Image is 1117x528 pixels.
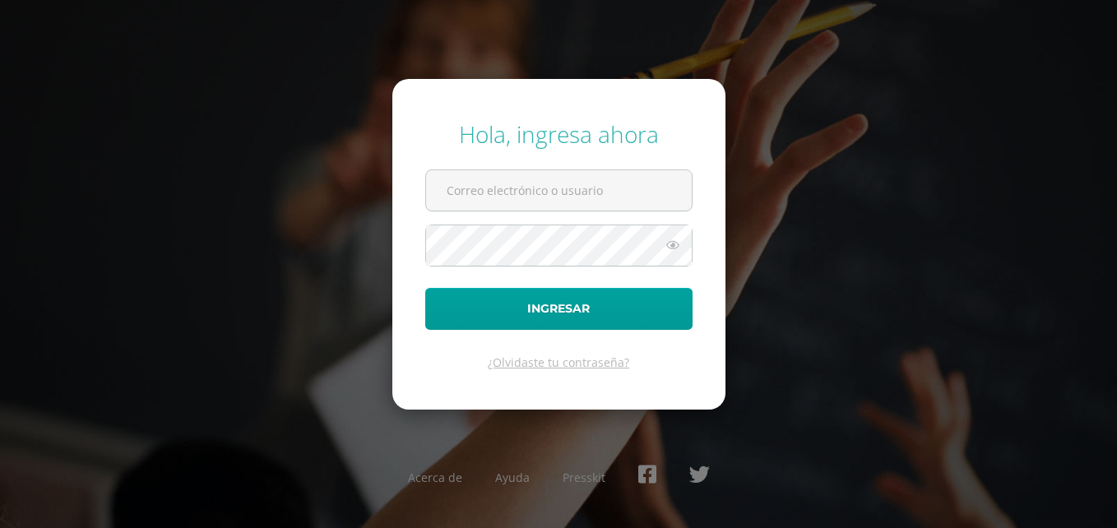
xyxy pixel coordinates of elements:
[495,470,530,485] a: Ayuda
[563,470,605,485] a: Presskit
[408,470,462,485] a: Acerca de
[425,118,693,150] div: Hola, ingresa ahora
[488,354,629,370] a: ¿Olvidaste tu contraseña?
[426,170,692,211] input: Correo electrónico o usuario
[425,288,693,330] button: Ingresar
